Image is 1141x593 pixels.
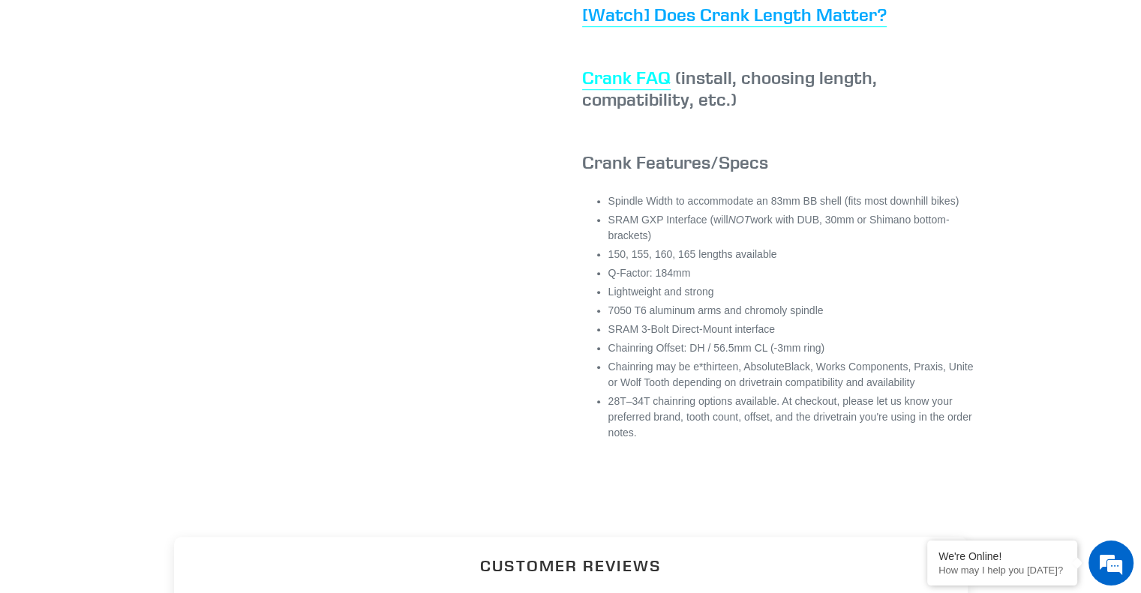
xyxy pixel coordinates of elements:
div: Navigation go back [17,82,39,105]
li: Q-Factor: 184mm [608,265,980,281]
div: We're Online! [938,550,1066,562]
li: 28T–34T chainring options available. At checkout, please let us know your preferred brand, tooth ... [608,394,980,441]
span: We're online! [87,189,207,340]
em: NOT [728,214,751,226]
li: SRAM 3-Bolt Direct-Mount interface [608,322,980,337]
li: SRAM GXP Interface (will work with DUB, 30mm or Shimano bottom-brackets) [608,212,980,244]
li: Lightweight and strong [608,284,980,300]
li: Spindle Width to accommodate an 83mm BB shell (fits most downhill bikes) [608,193,980,209]
div: Minimize live chat window [246,7,282,43]
li: Chainring Offset: DH / 56.5mm CL (-3mm ring) [608,340,980,356]
li: 150, 155, 160, 165 lengths available [608,247,980,262]
a: Crank FAQ [582,66,671,90]
h3: Crank Features/Specs [582,151,980,173]
div: Chat with us now [101,84,275,103]
span: [Watch] Does Crank Length Matter? [582,3,887,25]
p: How may I help you today? [938,565,1066,576]
h2: Customer Reviews [186,555,956,577]
li: Chainring may be e*thirteen, AbsoluteBlack, Works Components, Praxis, Unite or Wolf Tooth dependi... [608,359,980,391]
img: d_696896380_company_1647369064580_696896380 [48,75,86,112]
li: 7050 T6 aluminum arms and chromoly spindle [608,303,980,319]
h3: (install, choosing length, compatibility, etc.) [582,67,980,110]
textarea: Type your message and hit 'Enter' [8,409,286,462]
a: [Watch] Does Crank Length Matter? [582,3,887,27]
